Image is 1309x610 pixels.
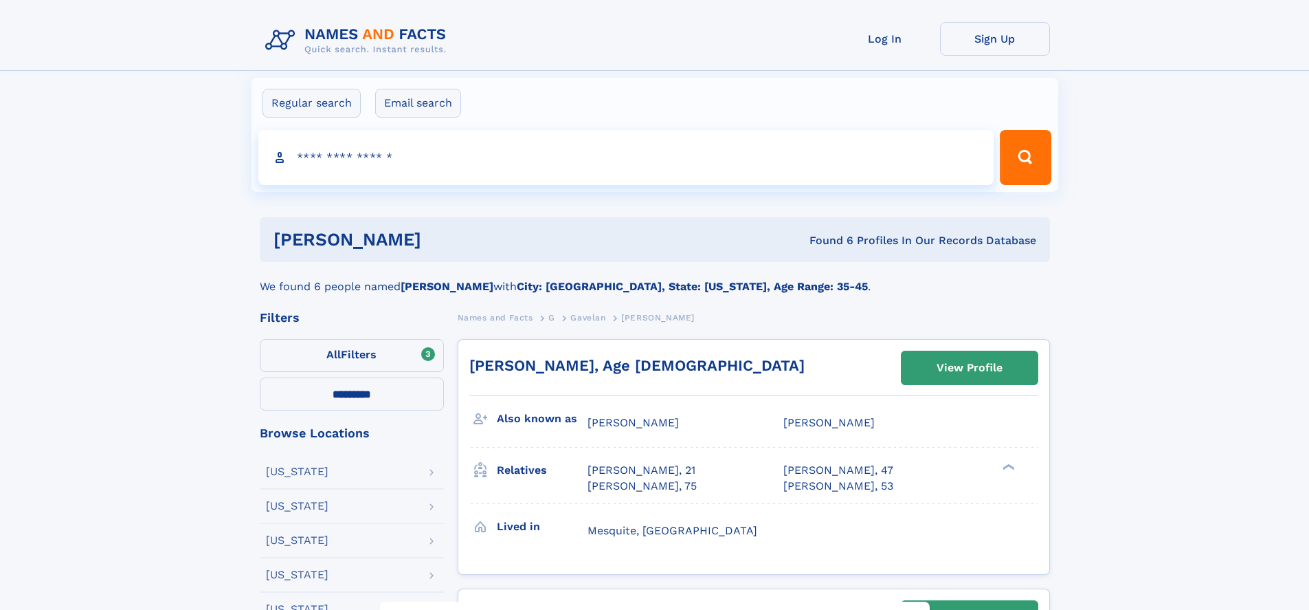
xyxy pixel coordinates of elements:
[570,313,605,323] span: Gavelan
[588,479,697,494] a: [PERSON_NAME], 75
[1000,130,1051,185] button: Search Button
[497,515,588,538] h3: Lived in
[621,313,695,323] span: [PERSON_NAME]
[588,524,757,537] span: Mesquite, [GEOGRAPHIC_DATA]
[783,463,893,478] a: [PERSON_NAME], 47
[326,348,341,361] span: All
[262,89,361,118] label: Regular search
[266,466,328,477] div: [US_STATE]
[548,313,555,323] span: G
[260,312,444,324] div: Filters
[588,416,679,429] span: [PERSON_NAME]
[497,407,588,431] h3: Also known as
[937,352,1003,384] div: View Profile
[260,427,444,439] div: Browse Locations
[458,309,533,326] a: Names and Facts
[469,357,805,374] a: [PERSON_NAME], Age [DEMOGRAPHIC_DATA]
[273,231,616,248] h1: [PERSON_NAME]
[497,459,588,482] h3: Relatives
[266,569,328,580] div: [US_STATE]
[266,501,328,512] div: [US_STATE]
[999,463,1016,472] div: ❯
[375,89,461,118] label: Email search
[260,262,1050,295] div: We found 6 people named with .
[783,416,875,429] span: [PERSON_NAME]
[517,280,868,293] b: City: [GEOGRAPHIC_DATA], State: [US_STATE], Age Range: 35-45
[830,22,940,56] a: Log In
[266,535,328,546] div: [US_STATE]
[588,463,695,478] a: [PERSON_NAME], 21
[570,309,605,326] a: Gavelan
[940,22,1050,56] a: Sign Up
[258,130,994,185] input: search input
[548,309,555,326] a: G
[615,233,1036,248] div: Found 6 Profiles In Our Records Database
[401,280,493,293] b: [PERSON_NAME]
[783,479,893,494] a: [PERSON_NAME], 53
[260,339,444,372] label: Filters
[260,22,458,59] img: Logo Names and Facts
[902,351,1038,384] a: View Profile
